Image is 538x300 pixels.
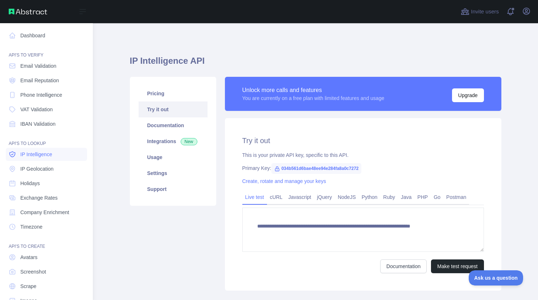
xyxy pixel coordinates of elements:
[415,191,431,203] a: PHP
[20,223,42,230] span: Timezone
[20,91,62,99] span: Phone Intelligence
[469,270,523,286] iframe: Toggle Customer Support
[6,117,87,130] a: IBAN Validation
[20,165,54,172] span: IP Geolocation
[20,106,53,113] span: VAT Validation
[380,259,427,273] a: Documentation
[6,103,87,116] a: VAT Validation
[139,181,208,197] a: Support
[6,191,87,204] a: Exchange Rates
[431,191,443,203] a: Go
[139,149,208,165] a: Usage
[459,6,500,17] button: Invite users
[130,55,501,72] h1: IP Intelligence API
[20,254,37,261] span: Avatars
[6,177,87,190] a: Holidays
[242,95,385,102] div: You are currently on a free plan with limited features and usage
[6,148,87,161] a: IP Intelligence
[314,191,335,203] a: jQuery
[431,259,484,273] button: Make test request
[398,191,415,203] a: Java
[139,133,208,149] a: Integrations New
[471,8,499,16] span: Invite users
[20,194,58,201] span: Exchange Rates
[6,251,87,264] a: Avatars
[6,43,87,58] div: API'S TO VERIFY
[6,206,87,219] a: Company Enrichment
[20,62,56,70] span: Email Validation
[181,138,197,145] span: New
[139,86,208,101] a: Pricing
[20,77,59,84] span: Email Reputation
[335,191,359,203] a: NodeJS
[452,88,484,102] button: Upgrade
[139,101,208,117] a: Try it out
[20,180,40,187] span: Holidays
[6,220,87,233] a: Timezone
[242,178,326,184] a: Create, rotate and manage your keys
[20,120,56,128] span: IBAN Validation
[242,136,484,146] h2: Try it out
[6,280,87,293] a: Scrape
[6,88,87,101] a: Phone Intelligence
[443,191,469,203] a: Postman
[6,162,87,175] a: IP Geolocation
[6,29,87,42] a: Dashboard
[6,74,87,87] a: Email Reputation
[242,86,385,95] div: Unlock more calls and features
[20,151,52,158] span: IP Intelligence
[271,163,362,174] span: 034b561d6bae48ee94e284fa8a0c7272
[139,117,208,133] a: Documentation
[242,164,484,172] div: Primary Key:
[6,132,87,146] div: API'S TO LOOKUP
[242,191,267,203] a: Live test
[6,265,87,278] a: Screenshot
[6,59,87,72] a: Email Validation
[359,191,381,203] a: Python
[267,191,286,203] a: cURL
[6,235,87,249] div: API'S TO CREATE
[9,9,47,14] img: Abstract API
[380,191,398,203] a: Ruby
[20,283,36,290] span: Scrape
[20,268,46,275] span: Screenshot
[286,191,314,203] a: Javascript
[242,151,484,159] div: This is your private API key, specific to this API.
[139,165,208,181] a: Settings
[20,209,69,216] span: Company Enrichment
